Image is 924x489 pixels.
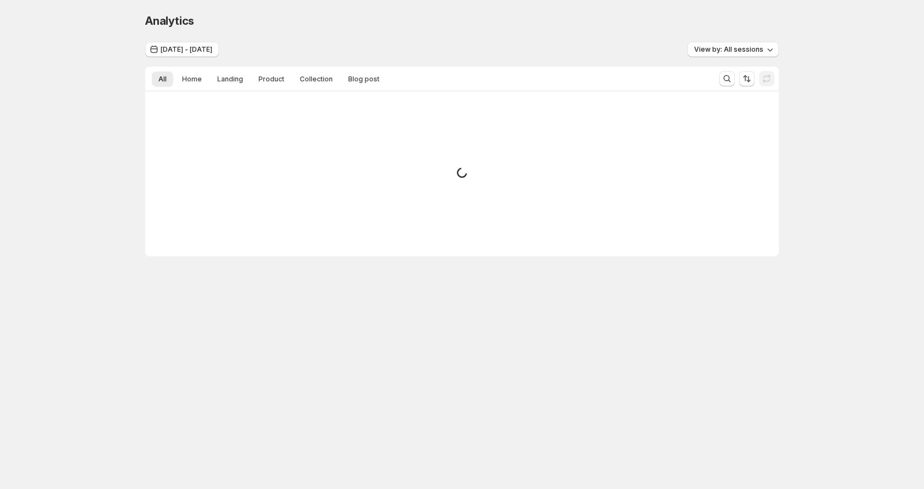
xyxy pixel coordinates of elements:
span: [DATE] - [DATE] [161,45,212,54]
span: Collection [300,75,333,84]
button: Sort the results [739,71,755,86]
span: Home [182,75,202,84]
span: All [158,75,167,84]
span: Landing [217,75,243,84]
span: Blog post [348,75,380,84]
button: View by: All sessions [687,42,779,57]
button: Search and filter results [719,71,735,86]
button: [DATE] - [DATE] [145,42,219,57]
span: Product [258,75,284,84]
span: View by: All sessions [694,45,763,54]
span: Analytics [145,14,194,28]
